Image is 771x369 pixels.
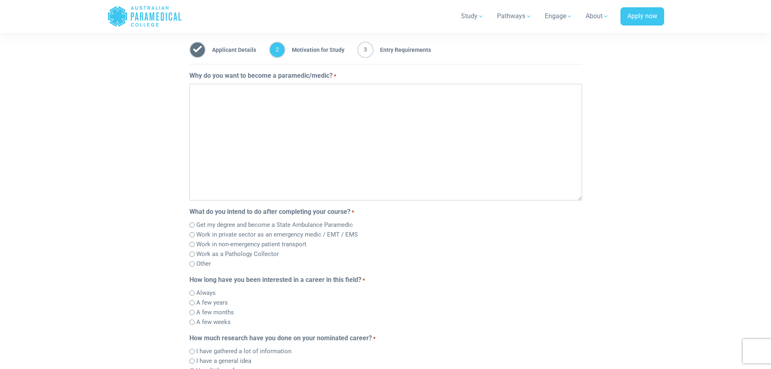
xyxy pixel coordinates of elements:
[456,5,489,28] a: Study
[189,207,582,217] legend: What do you intend to do after completing your course?
[269,42,285,58] span: 2
[196,347,291,356] label: I have gathered a lot of information
[620,7,664,26] a: Apply now
[196,356,251,366] label: I have a general idea
[196,318,231,327] label: A few weeks
[492,5,537,28] a: Pathways
[196,259,211,269] label: Other
[196,220,353,230] label: Get my degree and become a State Ambulance Paramedic
[285,42,344,58] span: Motivation for Study
[196,288,216,298] label: Always
[189,42,206,58] span: 1
[196,230,358,239] label: Work in private sector as an emergency medic / EMT / EMS
[189,71,336,81] label: Why do you want to become a paramedic/medic?
[581,5,614,28] a: About
[196,240,306,249] label: Work in non-emergency patient transport
[357,42,374,58] span: 3
[196,308,234,317] label: A few months
[107,3,182,30] a: Australian Paramedical College
[196,250,279,259] label: Work as a Pathology Collector
[540,5,578,28] a: Engage
[189,275,582,285] legend: How long have you been interested in a career in this field?
[374,42,431,58] span: Entry Requirements
[196,298,228,307] label: A few years
[189,333,582,343] legend: How much research have you done on your nominated career?
[206,42,256,58] span: Applicant Details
